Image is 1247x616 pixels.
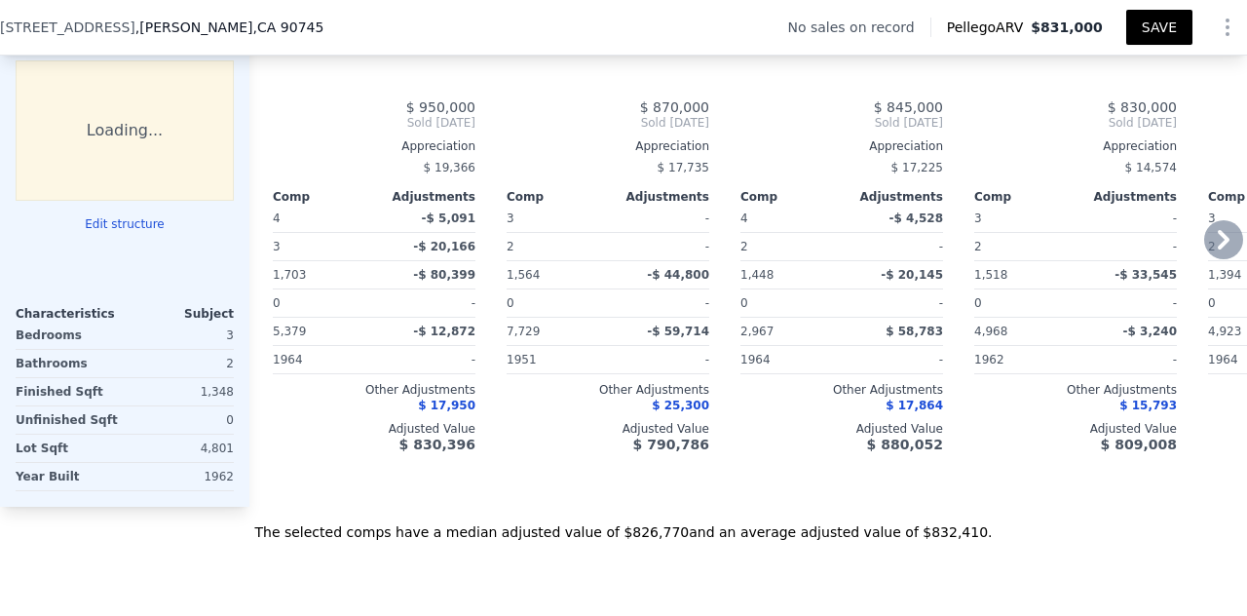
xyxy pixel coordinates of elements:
div: Comp [740,189,842,205]
span: Sold [DATE] [740,115,943,131]
span: 4 [740,212,748,225]
div: Other Adjustments [273,382,475,398]
span: 0 [1208,296,1216,310]
span: 1,564 [507,268,540,282]
span: -$ 44,800 [647,268,709,282]
div: - [846,346,943,373]
div: - [612,346,709,373]
span: 2,967 [740,325,774,338]
div: Comp [507,189,608,205]
div: 0 [129,406,234,434]
div: Unfinished Sqft [16,406,121,434]
div: 1962 [129,463,234,490]
span: $ 17,735 [658,161,709,174]
div: Appreciation [507,138,709,154]
div: Bathrooms [16,350,121,377]
span: $ 809,008 [1101,437,1177,452]
div: 4,801 [129,435,234,462]
span: Sold [DATE] [974,115,1177,131]
div: Characteristics [16,306,125,322]
span: 0 [974,296,982,310]
span: 5,379 [273,325,306,338]
span: $ 15,793 [1119,399,1177,412]
span: Sold [DATE] [273,115,475,131]
div: Lot Sqft [16,435,121,462]
div: No sales on record [787,18,929,37]
span: 1,394 [1208,268,1241,282]
div: 1964 [740,346,838,373]
div: - [846,289,943,317]
span: -$ 5,091 [422,212,475,225]
span: $ 17,950 [418,399,475,412]
div: 3 [129,322,234,349]
div: 3 [273,233,370,260]
div: 1964 [273,346,370,373]
div: Adjusted Value [974,421,1177,437]
span: 0 [740,296,748,310]
button: Edit structure [16,216,234,232]
button: SAVE [1126,10,1192,45]
span: 3 [507,212,514,225]
div: - [612,233,709,260]
span: $ 19,366 [424,161,475,174]
span: $ 790,786 [633,437,709,452]
span: -$ 20,166 [413,240,475,253]
span: Sold [DATE] [507,115,709,131]
div: 2 [129,350,234,377]
div: Adjusted Value [740,421,943,437]
span: 3 [974,212,982,225]
div: Adjusted Value [273,421,475,437]
span: -$ 80,399 [413,268,475,282]
div: Adjusted Value [507,421,709,437]
div: Other Adjustments [740,382,943,398]
div: Loading... [16,60,234,201]
span: $ 14,574 [1125,161,1177,174]
div: 2 [740,233,838,260]
span: $ 845,000 [874,99,943,115]
div: Adjustments [842,189,943,205]
span: Pellego ARV [947,18,1032,37]
button: Show Options [1208,8,1247,47]
span: 3 [1208,212,1216,225]
span: 7,729 [507,325,540,338]
span: $ 870,000 [640,99,709,115]
div: Appreciation [740,138,943,154]
div: - [1079,289,1177,317]
span: $ 58,783 [886,325,943,338]
span: -$ 4,528 [889,212,943,225]
div: Year Built [16,463,121,490]
span: 1,448 [740,268,774,282]
div: - [612,289,709,317]
div: 2 [974,233,1072,260]
span: 1,703 [273,268,306,282]
div: Finished Sqft [16,378,121,405]
span: $ 830,000 [1108,99,1177,115]
div: Adjustments [374,189,475,205]
span: $ 880,052 [867,437,943,452]
span: $ 17,225 [891,161,943,174]
div: - [1079,205,1177,232]
div: Other Adjustments [507,382,709,398]
div: - [846,233,943,260]
div: - [612,205,709,232]
span: $ 25,300 [652,399,709,412]
span: 0 [273,296,281,310]
span: 1,518 [974,268,1007,282]
span: $ 830,396 [399,437,475,452]
div: 1962 [974,346,1072,373]
span: $831,000 [1031,19,1103,35]
div: Adjustments [608,189,709,205]
span: 0 [507,296,514,310]
span: 4,968 [974,325,1007,338]
div: Appreciation [974,138,1177,154]
span: , CA 90745 [253,19,324,35]
span: -$ 3,240 [1123,325,1177,338]
span: $ 950,000 [406,99,475,115]
span: -$ 20,145 [881,268,943,282]
div: Adjustments [1076,189,1177,205]
div: - [1079,233,1177,260]
div: Other Adjustments [974,382,1177,398]
div: Comp [974,189,1076,205]
div: - [1079,346,1177,373]
span: -$ 33,545 [1115,268,1177,282]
